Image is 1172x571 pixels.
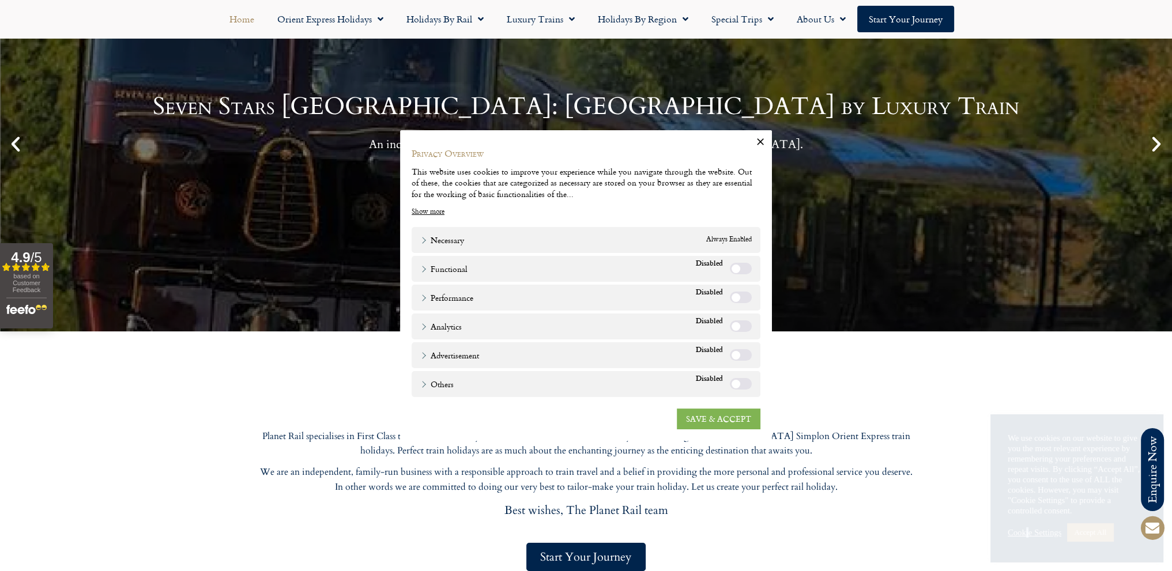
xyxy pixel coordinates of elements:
[420,263,468,275] a: Functional
[420,320,462,332] a: Analytics
[420,292,473,304] a: Performance
[412,148,760,160] h4: Privacy Overview
[706,234,752,246] span: Always Enabled
[412,206,444,217] a: Show more
[677,409,760,429] a: SAVE & ACCEPT
[420,349,479,361] a: Advertisement
[420,234,464,246] a: Necessary
[420,378,454,390] a: Others
[412,165,760,199] div: This website uses cookies to improve your experience while you navigate through the website. Out ...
